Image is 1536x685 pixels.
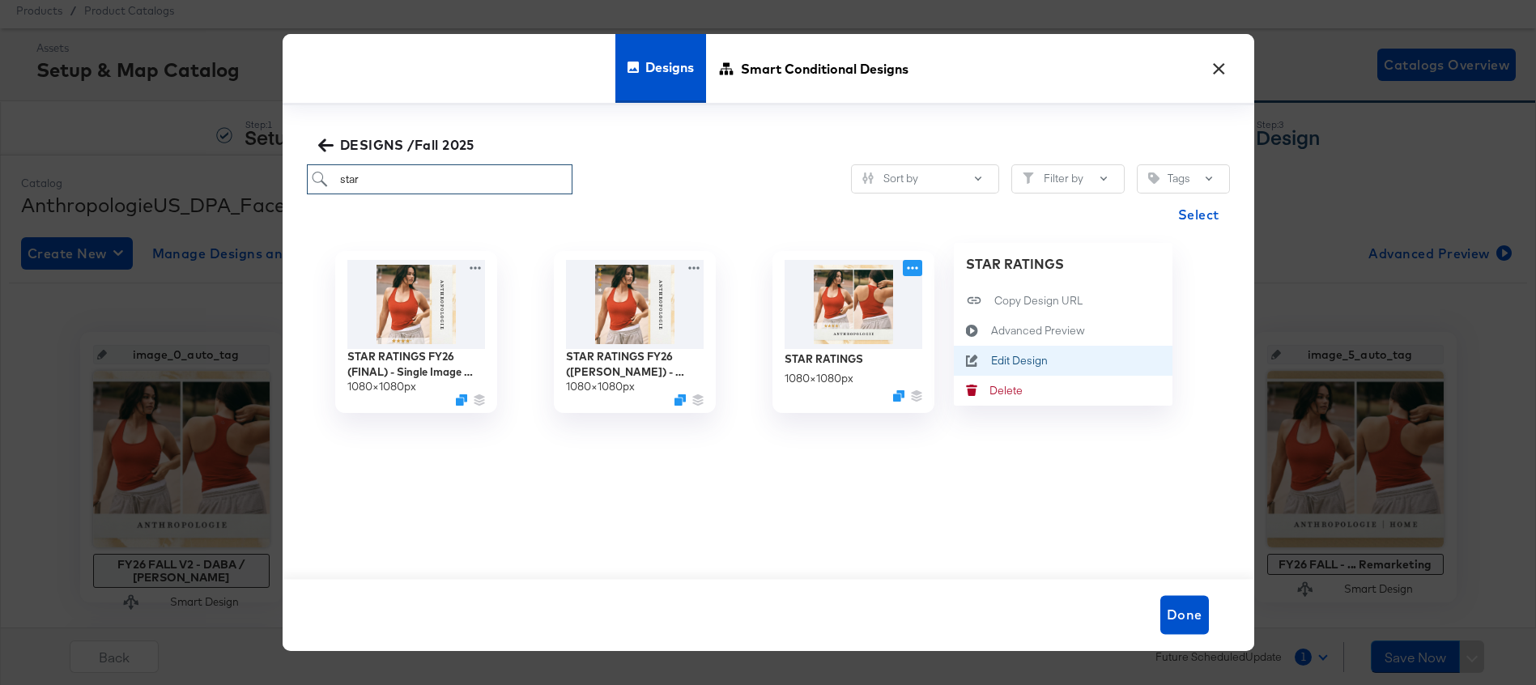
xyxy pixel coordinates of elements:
svg: Duplicate [456,394,467,406]
img: Fqj2PlZjBiTvX7cVIn88pA.jpg [566,260,704,349]
img: LNh9RWtH83iS_-8vXKzQ-g.jpg [347,260,485,349]
div: 1080 × 1080 px [566,379,635,394]
span: Select [1178,203,1219,226]
span: Designs [645,32,694,103]
svg: Sliders [862,172,874,184]
svg: Delete [954,385,989,396]
svg: Duplicate [893,390,904,402]
div: STAR RATINGS FY26 ([PERSON_NAME]) - Single Image (META)1080×1080pxDuplicate [554,251,716,413]
div: STAR RATINGS [785,351,863,367]
div: Copy Design URL [994,293,1083,308]
button: SlidersSort by [851,164,999,194]
button: Select [1172,198,1226,231]
input: Search for a design [307,164,573,194]
button: FilterFilter by [1011,164,1125,194]
div: STAR RATINGS [966,255,1160,274]
button: Done [1160,596,1209,635]
button: Delete [954,376,1172,406]
div: 1080 × 1080 px [347,379,416,394]
div: STAR RATINGS FY26 ([PERSON_NAME]) - Single Image (META) [566,349,704,379]
span: DESIGNS /Fall 2025 [321,134,474,156]
span: Smart Conditional Designs [741,33,908,104]
img: jbS3qD_DYJ13tBSCf-gHtw.jpg [785,260,922,349]
button: × [1205,50,1234,79]
svg: Copy [954,292,994,308]
div: Delete [989,383,1023,398]
div: Advanced Preview [990,323,1084,338]
button: Copy [954,286,1172,316]
svg: Duplicate [674,394,686,406]
span: Done [1167,604,1202,627]
svg: Tag [1148,172,1159,184]
div: STAR RATINGS1080×1080pxDuplicate [772,251,934,413]
button: DESIGNS /Fall 2025 [315,134,481,156]
div: STAR RATINGS FY26 (FINAL) - Single Image (META)1080×1080pxDuplicate [335,251,497,413]
div: 1080 × 1080 px [785,371,853,386]
div: STAR RATINGS FY26 (FINAL) - Single Image (META) [347,349,485,379]
div: Edit Design [990,353,1047,368]
button: TagTags [1137,164,1230,194]
svg: Filter [1023,172,1034,184]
